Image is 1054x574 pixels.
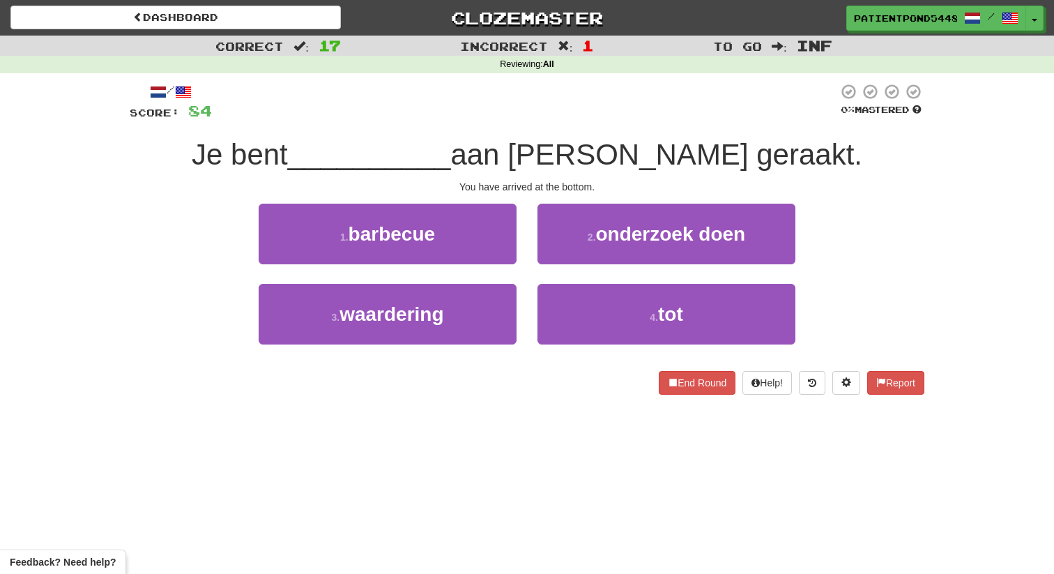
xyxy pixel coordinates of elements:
button: 4.tot [537,284,795,345]
button: 2.onderzoek doen [537,204,795,264]
span: Score: [130,107,180,119]
span: tot [658,303,683,325]
span: Je bent [192,138,288,171]
span: 0 % [841,104,855,115]
span: __________ [288,138,451,171]
small: 1 . [340,232,349,243]
button: Report [867,371,924,395]
a: PatientPond5448 / [846,6,1026,31]
span: Inf [797,37,832,54]
a: Clozemaster [362,6,692,30]
div: / [130,83,212,100]
span: Incorrect [460,39,548,53]
span: : [772,40,787,52]
span: To go [713,39,762,53]
span: : [558,40,573,52]
span: Correct [215,39,284,53]
button: End Round [659,371,735,395]
strong: All [543,59,554,69]
span: PatientPond5448 [854,12,957,24]
span: 84 [188,102,212,119]
span: 17 [319,37,341,54]
span: Open feedback widget [10,555,116,569]
button: Round history (alt+y) [799,371,825,395]
a: Dashboard [10,6,341,29]
span: 1 [582,37,594,54]
small: 3 . [331,312,339,323]
button: 1.barbecue [259,204,517,264]
span: : [293,40,309,52]
span: aan [PERSON_NAME] geraakt. [450,138,862,171]
div: You have arrived at the bottom. [130,180,924,194]
span: onderzoek doen [595,223,745,245]
div: Mastered [838,104,924,116]
small: 2 . [588,232,596,243]
span: waardering [339,303,443,325]
button: Help! [742,371,792,395]
span: barbecue [349,223,436,245]
small: 4 . [650,312,658,323]
button: 3.waardering [259,284,517,345]
span: / [988,11,995,21]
